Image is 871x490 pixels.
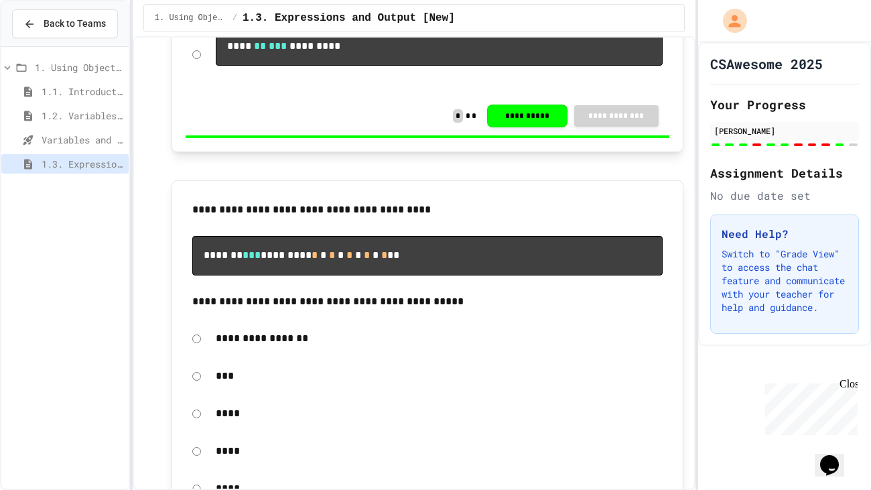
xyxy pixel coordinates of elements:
[35,60,123,74] span: 1. Using Objects and Methods
[42,109,123,123] span: 1.2. Variables and Data Types
[760,378,858,435] iframe: chat widget
[710,95,859,114] h2: Your Progress
[709,5,750,36] div: My Account
[42,133,123,147] span: Variables and Data Types - Quiz
[710,188,859,204] div: No due date set
[243,10,455,26] span: 1.3. Expressions and Output [New]
[44,17,106,31] span: Back to Teams
[155,13,227,23] span: 1. Using Objects and Methods
[714,125,855,137] div: [PERSON_NAME]
[42,157,123,171] span: 1.3. Expressions and Output [New]
[5,5,92,85] div: Chat with us now!Close
[12,9,118,38] button: Back to Teams
[710,164,859,182] h2: Assignment Details
[710,54,823,73] h1: CSAwesome 2025
[232,13,237,23] span: /
[42,84,123,99] span: 1.1. Introduction to Algorithms, Programming, and Compilers
[815,436,858,477] iframe: chat widget
[722,247,848,314] p: Switch to "Grade View" to access the chat feature and communicate with your teacher for help and ...
[722,226,848,242] h3: Need Help?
